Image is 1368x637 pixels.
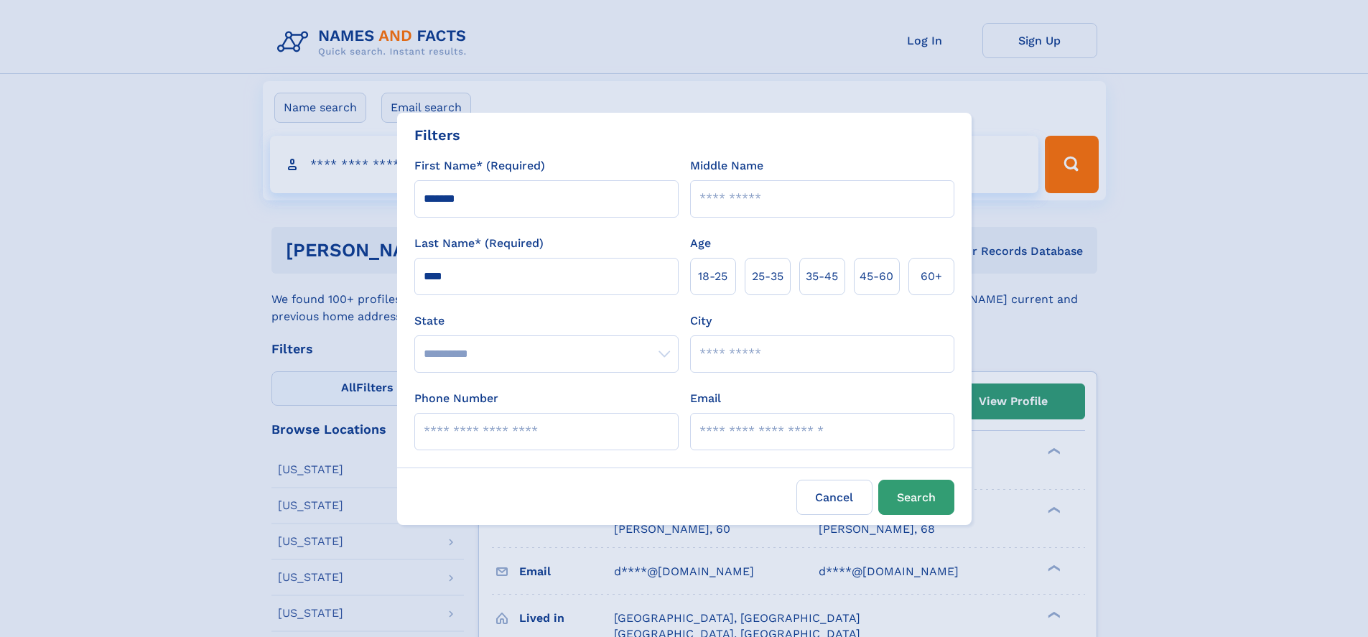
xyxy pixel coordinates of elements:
[921,268,942,285] span: 60+
[414,390,498,407] label: Phone Number
[690,312,712,330] label: City
[690,157,763,175] label: Middle Name
[690,390,721,407] label: Email
[698,268,727,285] span: 18‑25
[806,268,838,285] span: 35‑45
[752,268,783,285] span: 25‑35
[860,268,893,285] span: 45‑60
[796,480,873,515] label: Cancel
[414,235,544,252] label: Last Name* (Required)
[690,235,711,252] label: Age
[878,480,954,515] button: Search
[414,124,460,146] div: Filters
[414,312,679,330] label: State
[414,157,545,175] label: First Name* (Required)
